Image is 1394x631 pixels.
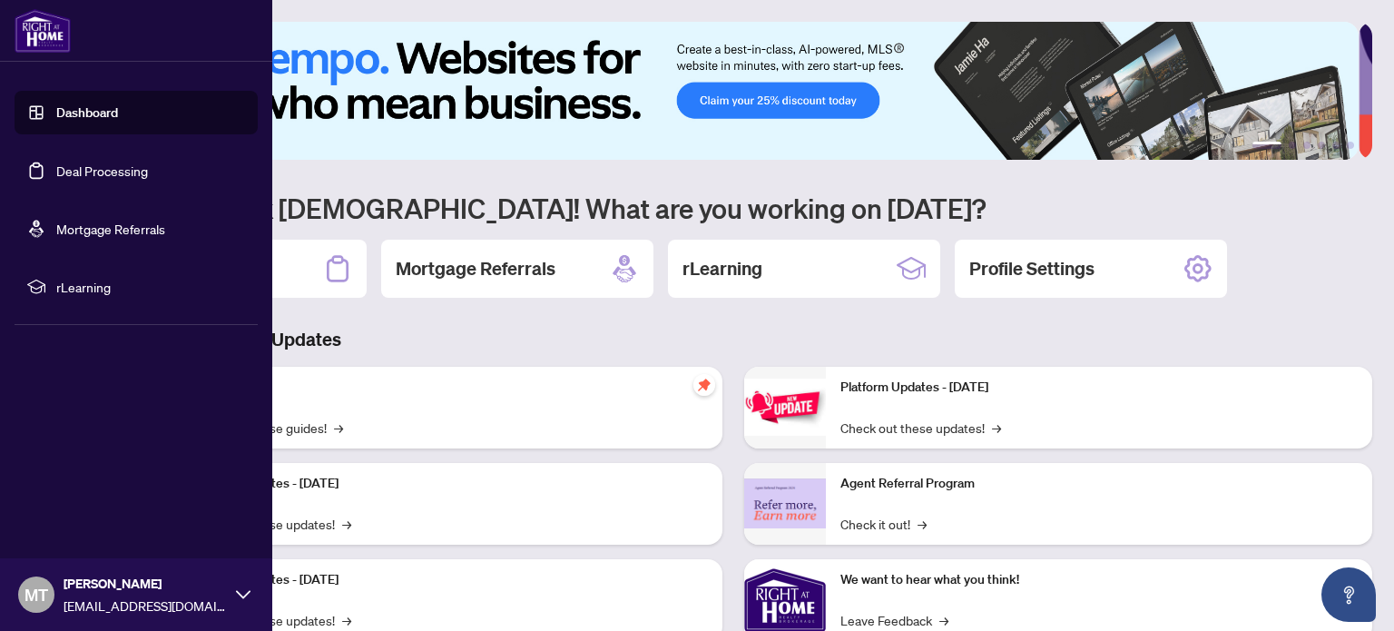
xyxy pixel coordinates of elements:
[56,163,148,179] a: Deal Processing
[191,474,708,494] p: Platform Updates - [DATE]
[1321,567,1376,622] button: Open asap
[56,221,165,237] a: Mortgage Referrals
[25,582,48,607] span: MT
[1252,142,1281,149] button: 1
[342,514,351,534] span: →
[744,478,826,528] img: Agent Referral Program
[840,610,948,630] a: Leave Feedback→
[191,570,708,590] p: Platform Updates - [DATE]
[840,418,1001,438] a: Check out these updates!→
[94,191,1372,225] h1: Welcome back [DEMOGRAPHIC_DATA]! What are you working on [DATE]?
[342,610,351,630] span: →
[56,104,118,121] a: Dashboard
[191,378,708,398] p: Self-Help
[693,374,715,396] span: pushpin
[334,418,343,438] span: →
[94,327,1372,352] h3: Brokerage & Industry Updates
[94,22,1359,160] img: Slide 0
[840,514,927,534] a: Check it out!→
[1332,142,1340,149] button: 5
[682,256,762,281] h2: rLearning
[1289,142,1296,149] button: 2
[56,277,245,297] span: rLearning
[992,418,1001,438] span: →
[840,474,1358,494] p: Agent Referral Program
[1347,142,1354,149] button: 6
[918,514,927,534] span: →
[64,596,227,616] span: [EMAIL_ADDRESS][DOMAIN_NAME]
[939,610,948,630] span: →
[1318,142,1325,149] button: 4
[840,378,1358,398] p: Platform Updates - [DATE]
[840,570,1358,590] p: We want to hear what you think!
[744,379,826,436] img: Platform Updates - June 23, 2025
[1303,142,1311,149] button: 3
[15,9,71,53] img: logo
[969,256,1095,281] h2: Profile Settings
[64,574,227,594] span: [PERSON_NAME]
[396,256,555,281] h2: Mortgage Referrals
